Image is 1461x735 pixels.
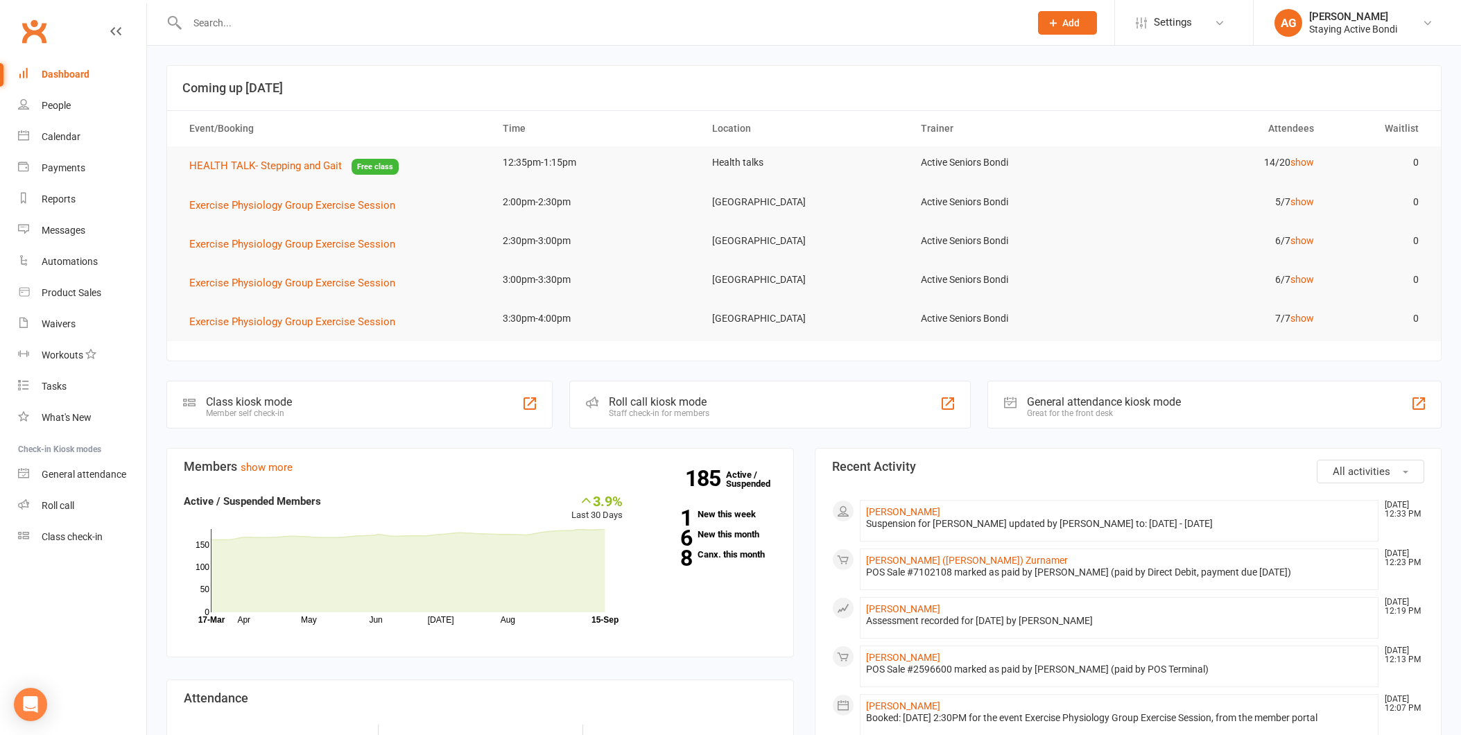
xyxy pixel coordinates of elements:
[908,111,1117,146] th: Trainer
[1290,157,1314,168] a: show
[177,111,490,146] th: Event/Booking
[1118,111,1326,146] th: Attendees
[1326,302,1431,335] td: 0
[866,506,940,517] a: [PERSON_NAME]
[183,13,1020,33] input: Search...
[42,69,89,80] div: Dashboard
[1326,225,1431,257] td: 0
[18,121,146,153] a: Calendar
[1378,598,1424,616] time: [DATE] 12:19 PM
[18,215,146,246] a: Messages
[189,277,395,289] span: Exercise Physiology Group Exercise Session
[42,381,67,392] div: Tasks
[42,225,85,236] div: Messages
[42,287,101,298] div: Product Sales
[866,615,1373,627] div: Assessment recorded for [DATE] by [PERSON_NAME]
[1378,646,1424,664] time: [DATE] 12:13 PM
[18,277,146,309] a: Product Sales
[1118,186,1326,218] td: 5/7
[490,146,699,179] td: 12:35pm-1:15pm
[700,302,908,335] td: [GEOGRAPHIC_DATA]
[189,275,405,291] button: Exercise Physiology Group Exercise Session
[18,184,146,215] a: Reports
[700,146,908,179] td: Health talks
[14,688,47,721] div: Open Intercom Messenger
[42,412,92,423] div: What's New
[42,162,85,173] div: Payments
[189,313,405,330] button: Exercise Physiology Group Exercise Session
[1027,395,1181,408] div: General attendance kiosk mode
[189,199,395,211] span: Exercise Physiology Group Exercise Session
[18,59,146,90] a: Dashboard
[42,256,98,267] div: Automations
[42,100,71,111] div: People
[726,460,787,499] a: 185Active / Suspended
[643,550,776,559] a: 8Canx. this month
[490,302,699,335] td: 3:30pm-4:00pm
[42,349,83,361] div: Workouts
[189,315,395,328] span: Exercise Physiology Group Exercise Session
[908,225,1117,257] td: Active Seniors Bondi
[1326,111,1431,146] th: Waitlist
[42,318,76,329] div: Waivers
[189,197,405,214] button: Exercise Physiology Group Exercise Session
[1062,17,1080,28] span: Add
[908,302,1117,335] td: Active Seniors Bondi
[1290,313,1314,324] a: show
[1290,274,1314,285] a: show
[1118,263,1326,296] td: 6/7
[241,461,293,474] a: show more
[700,111,908,146] th: Location
[685,468,726,489] strong: 185
[18,309,146,340] a: Waivers
[1118,302,1326,335] td: 7/7
[643,528,692,548] strong: 6
[18,340,146,371] a: Workouts
[1317,460,1424,483] button: All activities
[490,111,699,146] th: Time
[206,395,292,408] div: Class kiosk mode
[1309,23,1397,35] div: Staying Active Bondi
[609,408,709,418] div: Staff check-in for members
[1154,7,1192,38] span: Settings
[42,531,103,542] div: Class check-in
[866,567,1373,578] div: POS Sale #7102108 marked as paid by [PERSON_NAME] (paid by Direct Debit, payment due [DATE])
[42,193,76,205] div: Reports
[1378,695,1424,713] time: [DATE] 12:07 PM
[490,263,699,296] td: 3:00pm-3:30pm
[42,500,74,511] div: Roll call
[866,712,1373,724] div: Booked: [DATE] 2:30PM for the event Exercise Physiology Group Exercise Session, from the member p...
[490,225,699,257] td: 2:30pm-3:00pm
[1378,501,1424,519] time: [DATE] 12:33 PM
[206,408,292,418] div: Member self check-in
[17,14,51,49] a: Clubworx
[18,521,146,553] a: Class kiosk mode
[189,159,342,172] span: HEALTH TALK- Stepping and Gait
[18,459,146,490] a: General attendance kiosk mode
[189,157,399,175] button: HEALTH TALK- Stepping and GaitFree class
[700,225,908,257] td: [GEOGRAPHIC_DATA]
[182,81,1426,95] h3: Coming up [DATE]
[18,90,146,121] a: People
[643,548,692,569] strong: 8
[42,469,126,480] div: General attendance
[184,460,777,474] h3: Members
[866,518,1373,530] div: Suspension for [PERSON_NAME] updated by [PERSON_NAME] to: [DATE] - [DATE]
[1027,408,1181,418] div: Great for the front desk
[184,495,321,508] strong: Active / Suspended Members
[609,395,709,408] div: Roll call kiosk mode
[643,508,692,528] strong: 1
[700,263,908,296] td: [GEOGRAPHIC_DATA]
[1274,9,1302,37] div: AG
[18,490,146,521] a: Roll call
[490,186,699,218] td: 2:00pm-2:30pm
[571,493,623,508] div: 3.9%
[189,236,405,252] button: Exercise Physiology Group Exercise Session
[643,510,776,519] a: 1New this week
[352,159,399,175] span: Free class
[1333,465,1390,478] span: All activities
[908,263,1117,296] td: Active Seniors Bondi
[18,153,146,184] a: Payments
[42,131,80,142] div: Calendar
[1118,146,1326,179] td: 14/20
